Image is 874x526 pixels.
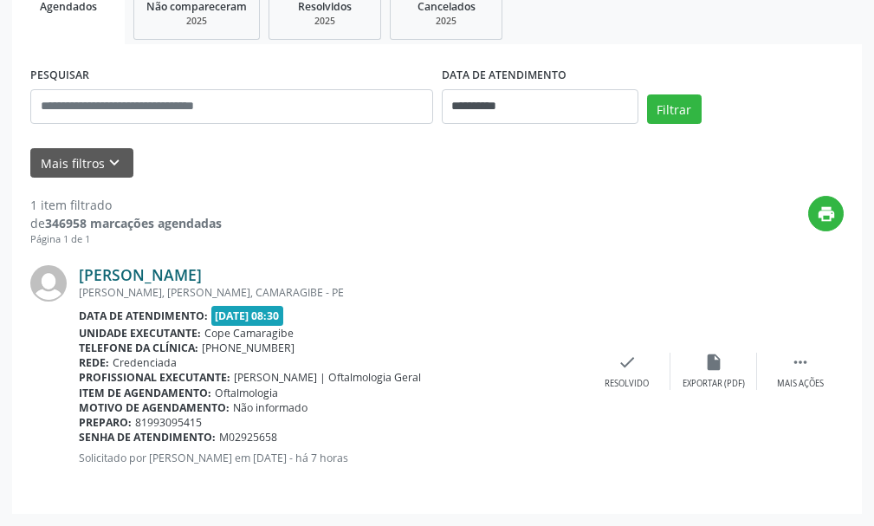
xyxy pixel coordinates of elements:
span: Credenciada [113,355,177,370]
a: [PERSON_NAME] [79,265,202,284]
b: Unidade executante: [79,326,201,341]
label: DATA DE ATENDIMENTO [442,62,566,89]
b: Rede: [79,355,109,370]
span: Cope Camaragibe [204,326,294,341]
b: Item de agendamento: [79,386,211,400]
b: Profissional executante: [79,370,230,385]
i: insert_drive_file [704,353,723,372]
span: M02925658 [219,430,277,445]
span: [DATE] 08:30 [211,306,284,326]
b: Telefone da clínica: [79,341,198,355]
img: img [30,265,67,302]
div: Exportar (PDF) [683,378,745,390]
button: print [808,196,844,231]
div: [PERSON_NAME], [PERSON_NAME], CAMARAGIBE - PE [79,285,584,300]
div: 1 item filtrado [30,196,222,214]
i: keyboard_arrow_down [105,153,124,172]
p: Solicitado por [PERSON_NAME] em [DATE] - há 7 horas [79,451,584,465]
b: Preparo: [79,415,132,430]
i: check [618,353,637,372]
b: Senha de atendimento: [79,430,216,445]
span: Não informado [233,400,308,415]
span: [PERSON_NAME] | Oftalmologia Geral [234,370,421,385]
button: Mais filtroskeyboard_arrow_down [30,148,133,179]
i:  [791,353,810,372]
span: Oftalmologia [215,386,278,400]
i: print [817,205,836,224]
div: de [30,214,222,232]
span: 81993095415 [135,415,202,430]
strong: 346958 marcações agendadas [45,215,222,231]
div: Mais ações [777,378,824,390]
div: Página 1 de 1 [30,232,222,247]
div: 2025 [146,15,247,28]
button: Filtrar [647,94,702,124]
div: 2025 [403,15,489,28]
span: [PHONE_NUMBER] [202,341,295,355]
b: Motivo de agendamento: [79,400,230,415]
div: Resolvido [605,378,649,390]
b: Data de atendimento: [79,308,208,323]
div: 2025 [282,15,368,28]
label: PESQUISAR [30,62,89,89]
